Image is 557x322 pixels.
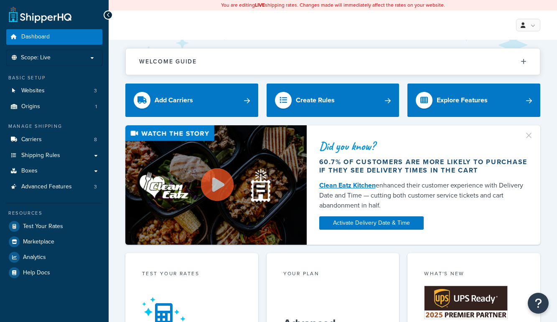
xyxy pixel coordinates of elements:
[319,158,528,175] div: 60.7% of customers are more likely to purchase if they see delivery times in the cart
[94,183,97,190] span: 3
[6,234,102,249] a: Marketplace
[23,269,50,276] span: Help Docs
[6,265,102,280] a: Help Docs
[21,183,72,190] span: Advanced Features
[6,163,102,179] a: Boxes
[126,48,540,75] button: Welcome Guide
[6,132,102,147] li: Carriers
[142,270,242,279] div: Test your rates
[23,254,46,261] span: Analytics
[23,238,54,246] span: Marketplace
[21,152,60,159] span: Shipping Rules
[155,94,193,106] div: Add Carriers
[21,136,42,143] span: Carriers
[6,29,102,45] a: Dashboard
[139,58,197,65] h2: Welcome Guide
[283,270,383,279] div: Your Plan
[255,1,265,9] b: LIVE
[319,180,528,210] div: enhanced their customer experience with Delivery Date and Time — cutting both customer service ti...
[319,180,376,190] a: Clean Eatz Kitchen
[6,179,102,195] li: Advanced Features
[6,99,102,114] a: Origins1
[95,103,97,110] span: 1
[6,250,102,265] a: Analytics
[94,136,97,143] span: 8
[424,270,524,279] div: What's New
[6,210,102,217] div: Resources
[296,94,335,106] div: Create Rules
[6,83,102,99] li: Websites
[6,179,102,195] a: Advanced Features3
[6,219,102,234] a: Test Your Rates
[6,74,102,81] div: Basic Setup
[6,123,102,130] div: Manage Shipping
[23,223,63,230] span: Test Your Rates
[94,87,97,94] span: 3
[21,54,51,61] span: Scope: Live
[6,148,102,163] a: Shipping Rules
[21,103,40,110] span: Origins
[21,33,50,41] span: Dashboard
[6,132,102,147] a: Carriers8
[21,167,38,175] span: Boxes
[528,293,549,314] button: Open Resource Center
[21,87,45,94] span: Websites
[319,140,528,152] div: Did you know?
[125,84,258,117] a: Add Carriers
[437,94,488,106] div: Explore Features
[6,99,102,114] li: Origins
[319,216,424,230] a: Activate Delivery Date & Time
[125,125,307,245] img: Video thumbnail
[267,84,399,117] a: Create Rules
[6,83,102,99] a: Websites3
[407,84,540,117] a: Explore Features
